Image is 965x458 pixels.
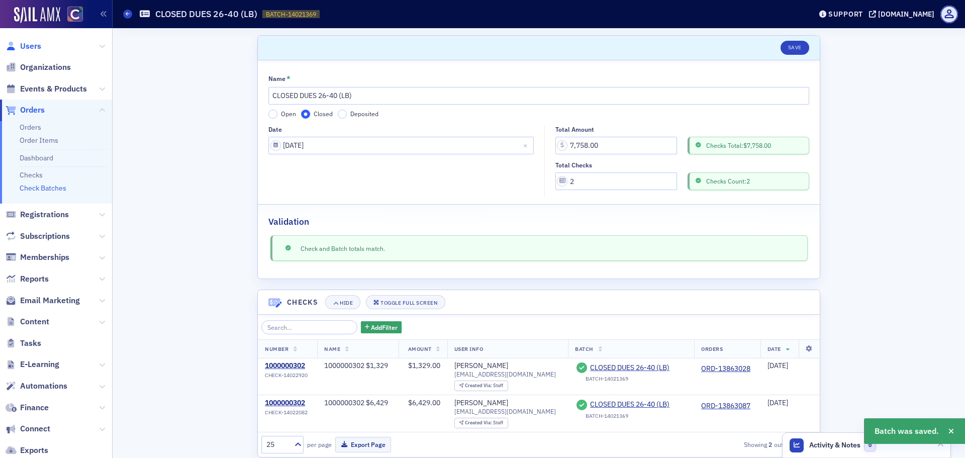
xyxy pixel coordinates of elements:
[268,75,285,82] div: Name
[286,74,291,83] abbr: This field is required
[6,273,49,285] a: Reports
[408,361,440,370] span: $1,329.00
[20,62,71,73] span: Organizations
[704,176,750,186] span: Checks Count: 2
[465,419,493,426] span: Created Via :
[20,170,43,179] a: Checks
[380,300,437,306] div: Toggle Full Screen
[869,11,938,18] button: [DOMAIN_NAME]
[6,209,69,220] a: Registrations
[361,321,402,334] button: AddFilter
[465,420,503,426] div: Staff
[20,381,67,392] span: Automations
[60,7,83,24] a: View Homepage
[586,376,628,382] div: BATCH-14021369
[20,184,66,193] a: Check Batches
[878,10,934,19] div: [DOMAIN_NAME]
[6,295,80,306] a: Email Marketing
[6,41,41,52] a: Users
[454,408,556,415] span: [EMAIL_ADDRESS][DOMAIN_NAME]
[743,141,771,149] span: $7,758.00
[454,399,508,408] a: [PERSON_NAME]
[20,316,49,327] span: Content
[6,381,67,392] a: Automations
[6,445,48,456] a: Exports
[155,8,257,20] h1: CLOSED DUES 26-40 (LB)
[590,363,682,373] a: CLOSED DUES 26-40 (LB)
[6,338,41,349] a: Tasks
[268,137,534,154] input: MM/DD/YYYY
[266,10,316,19] span: BATCH-14021369
[555,137,677,154] input: 0.00
[6,402,49,413] a: Finance
[371,323,398,332] span: Add Filter
[6,423,50,434] a: Connect
[324,345,340,352] span: Name
[636,440,813,449] div: Showing out of items
[340,300,353,306] div: Hide
[767,398,788,407] span: [DATE]
[590,400,682,409] a: CLOSED DUES 26-40 (LB)
[465,382,493,389] span: Created Via :
[366,295,445,309] button: Toggle Full Screen
[767,345,781,352] span: Date
[555,161,592,169] div: Total Checks
[6,231,70,242] a: Subscriptions
[6,316,49,327] a: Content
[335,437,391,452] button: Export Page
[767,361,788,370] span: [DATE]
[265,361,308,371] a: 1000000302
[20,83,87,95] span: Events & Products
[20,402,49,413] span: Finance
[338,110,347,119] input: Deposited
[454,371,556,378] span: [EMAIL_ADDRESS][DOMAIN_NAME]
[14,7,60,23] img: SailAMX
[20,123,41,132] a: Orders
[6,83,87,95] a: Events & Products
[875,425,939,437] span: Batch was saved.
[520,137,534,154] button: Close
[575,345,594,352] span: Batch
[586,413,628,419] div: BATCH-14021369
[20,359,59,370] span: E-Learning
[265,399,308,408] a: 1000000302
[265,409,308,416] span: CHECK-14022082
[307,440,332,449] label: per page
[268,215,309,228] h2: Validation
[20,445,48,456] span: Exports
[20,209,69,220] span: Registrations
[704,141,771,150] span: Checks Total:
[6,252,69,263] a: Memberships
[20,41,41,52] span: Users
[20,105,45,116] span: Orders
[281,110,296,118] span: Open
[408,398,440,407] span: $6,429.00
[767,440,774,449] strong: 2
[294,244,385,253] span: Check and Batch totals match.
[940,6,958,23] span: Profile
[266,439,288,450] div: 25
[781,41,809,55] button: Save
[350,110,378,118] span: Deposited
[265,345,288,352] span: Number
[325,295,360,309] button: Hide
[465,383,503,389] div: Staff
[324,361,392,371] div: 1000000302 $1,329
[6,105,45,116] a: Orders
[454,381,508,391] div: Created Via: Staff
[864,439,877,451] span: 0
[268,110,277,119] input: Open
[20,338,41,349] span: Tasks
[314,110,333,118] span: Closed
[454,361,508,371] a: [PERSON_NAME]
[287,297,318,308] h4: Checks
[20,295,80,306] span: Email Marketing
[701,364,750,374] a: ORD-13863028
